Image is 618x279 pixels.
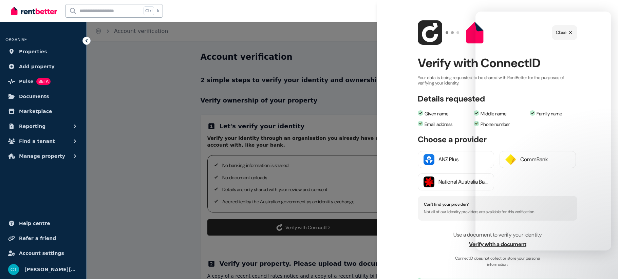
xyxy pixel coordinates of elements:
li: Email address [418,121,470,128]
li: Given name [418,110,470,117]
p: Not all of our identity providers are available for this verification. [424,209,571,214]
a: Refer a friend [5,231,81,245]
span: Refer a friend [19,234,56,242]
span: ConnectID does not collect or store your personal information. [447,255,548,267]
h2: Verify with ConnectID [418,54,577,72]
span: Find a tenant [19,137,55,145]
a: Marketplace [5,105,81,118]
a: PulseBETA [5,75,81,88]
button: ANZ Plus [418,151,494,168]
p: Your data is being requested to be shared with RentBetter for the purposes of verifying your iden... [418,75,577,86]
li: Middle name [474,110,526,117]
span: Verify with a document [418,240,577,248]
a: Account settings [5,246,81,260]
span: Use a document to verify your identity [453,231,542,238]
h4: Can't find your provider? [424,202,571,207]
button: Manage property [5,149,81,163]
span: Reporting [19,122,45,130]
span: Pulse [19,77,34,86]
h3: Details requested [418,94,485,104]
span: BETA [36,78,51,85]
a: Documents [5,90,81,103]
a: Properties [5,45,81,58]
span: [PERSON_NAME][MEDICAL_DATA] [24,265,78,274]
div: National Australia Bank [438,178,488,186]
img: RP logo [463,20,487,45]
button: Find a tenant [5,134,81,148]
span: Properties [19,48,47,56]
span: Help centre [19,219,50,227]
a: Add property [5,60,81,73]
span: Ctrl [144,6,154,15]
span: Documents [19,92,49,100]
img: Claire Tao [8,264,19,275]
li: Phone number [474,121,526,128]
span: Manage property [19,152,65,160]
span: ORGANISE [5,37,27,42]
div: ANZ Plus [438,155,488,164]
button: Reporting [5,119,81,133]
span: Marketplace [19,107,52,115]
h3: Choose a provider [418,135,577,144]
iframe: Intercom live chat [475,12,611,250]
span: k [157,8,159,14]
iframe: Intercom live chat [595,256,611,272]
span: Account settings [19,249,64,257]
span: Add property [19,62,55,71]
img: RentBetter [11,6,57,16]
a: Help centre [5,217,81,230]
button: National Australia Bank [418,173,494,190]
